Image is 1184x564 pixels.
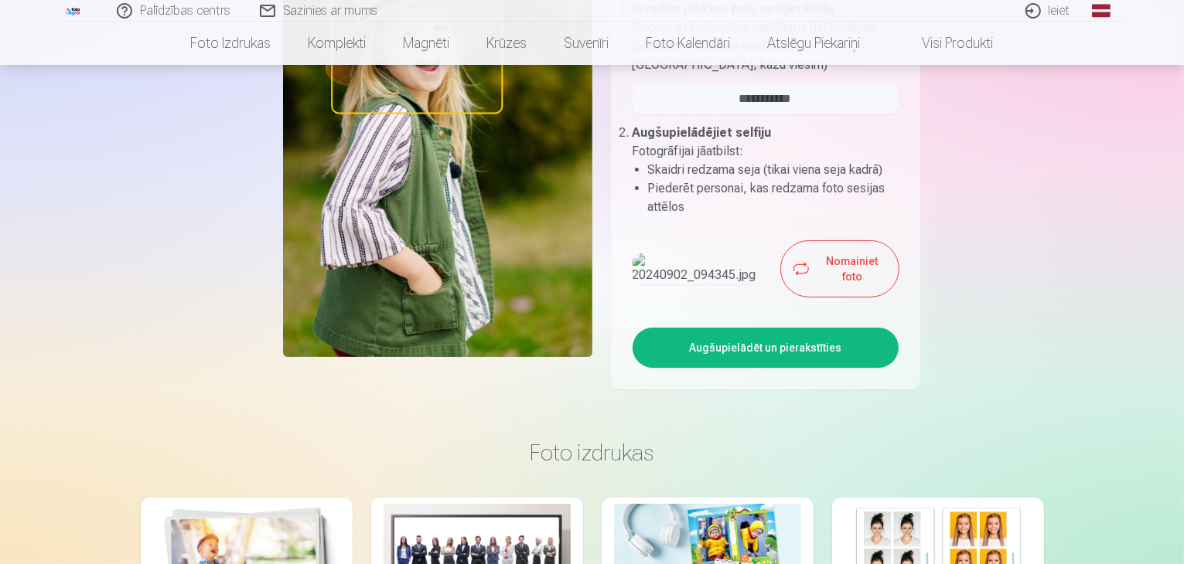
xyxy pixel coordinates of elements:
a: Magnēti [385,22,469,65]
a: Atslēgu piekariņi [749,22,879,65]
li: Piederēt personai, kas redzama foto sesijas attēlos [648,179,899,216]
a: Komplekti [290,22,385,65]
button: Augšupielādēt un pierakstīties [633,328,899,368]
a: Foto izdrukas [172,22,290,65]
p: Fotogrāfijai jāatbilst : [633,142,899,161]
a: Foto kalendāri [628,22,749,65]
a: Visi produkti [879,22,1012,65]
li: Skaidri redzama seja (tikai viena seja kadrā) [648,161,899,179]
b: Augšupielādējiet selfiju [633,125,772,140]
a: Krūzes [469,22,546,65]
a: Suvenīri [546,22,628,65]
img: 20240902_094345.jpg [633,253,756,284]
button: Nomainiet foto [781,241,899,297]
img: /fa1 [65,6,82,15]
h3: Foto izdrukas [153,439,1032,467]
